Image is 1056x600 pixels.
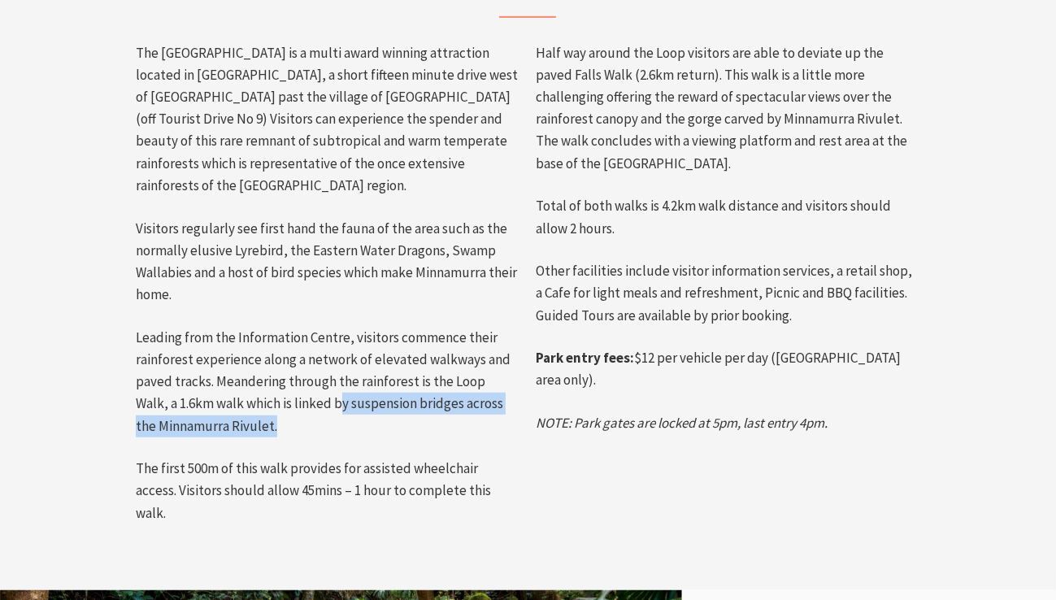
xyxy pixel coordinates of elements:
[536,42,919,175] p: Half way around the Loop visitors are able to deviate up the paved Falls Walk (2.6km return). Thi...
[136,42,519,197] p: The [GEOGRAPHIC_DATA] is a multi award winning attraction located in [GEOGRAPHIC_DATA], a short f...
[136,218,519,307] p: Visitors regularly see first hand the fauna of the area such as the normally elusive Lyrebird, th...
[536,195,919,239] p: Total of both walks is 4.2km walk distance and visitors should allow 2 hours.
[536,260,919,327] p: Other facilities include visitor information services, a retail shop, a Cafe for light meals and ...
[136,458,519,524] p: The first 500m of this walk provides for assisted wheelchair access. Visitors should allow 45mins...
[536,414,828,432] em: NOTE: Park gates are locked at 5pm, last entry 4pm.
[536,349,634,367] strong: Park entry fees:
[136,327,519,437] p: Leading from the Information Centre, visitors commence their rainforest experience along a networ...
[536,347,919,391] p: $12 per vehicle per day ([GEOGRAPHIC_DATA] area only).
